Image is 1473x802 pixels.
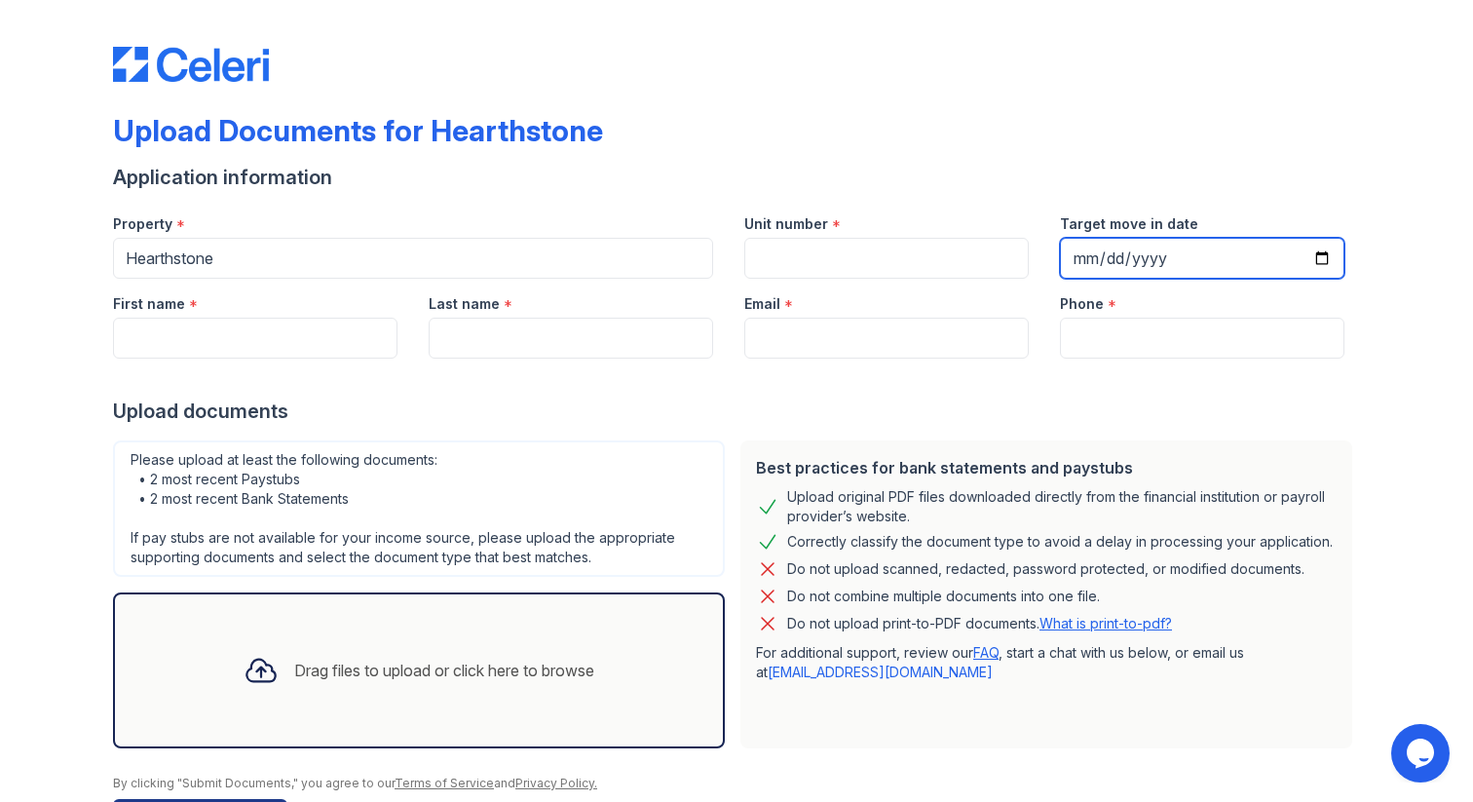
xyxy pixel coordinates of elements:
label: Phone [1060,294,1104,314]
div: By clicking "Submit Documents," you agree to our and [113,776,1360,791]
a: FAQ [973,644,999,661]
div: Do not upload scanned, redacted, password protected, or modified documents. [787,557,1304,581]
label: First name [113,294,185,314]
div: Please upload at least the following documents: • 2 most recent Paystubs • 2 most recent Bank Sta... [113,440,725,577]
a: What is print-to-pdf? [1039,615,1172,631]
div: Upload Documents for Hearthstone [113,113,603,148]
p: For additional support, review our , start a chat with us below, or email us at [756,643,1337,682]
div: Drag files to upload or click here to browse [294,659,594,682]
div: Upload original PDF files downloaded directly from the financial institution or payroll provider’... [787,487,1337,526]
div: Do not combine multiple documents into one file. [787,585,1100,608]
label: Target move in date [1060,214,1198,234]
iframe: chat widget [1391,724,1454,783]
label: Property [113,214,172,234]
div: Correctly classify the document type to avoid a delay in processing your application. [787,530,1333,554]
a: Privacy Policy. [515,776,597,790]
div: Application information [113,164,1360,191]
label: Unit number [744,214,828,234]
p: Do not upload print-to-PDF documents. [787,614,1172,633]
div: Upload documents [113,398,1360,425]
label: Last name [429,294,500,314]
img: CE_Logo_Blue-a8612792a0a2168367f1c8372b55b34899dd931a85d93a1a3d3e32e68fde9ad4.png [113,47,269,82]
a: Terms of Service [395,776,494,790]
label: Email [744,294,780,314]
a: [EMAIL_ADDRESS][DOMAIN_NAME] [768,664,993,680]
div: Best practices for bank statements and paystubs [756,456,1337,479]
